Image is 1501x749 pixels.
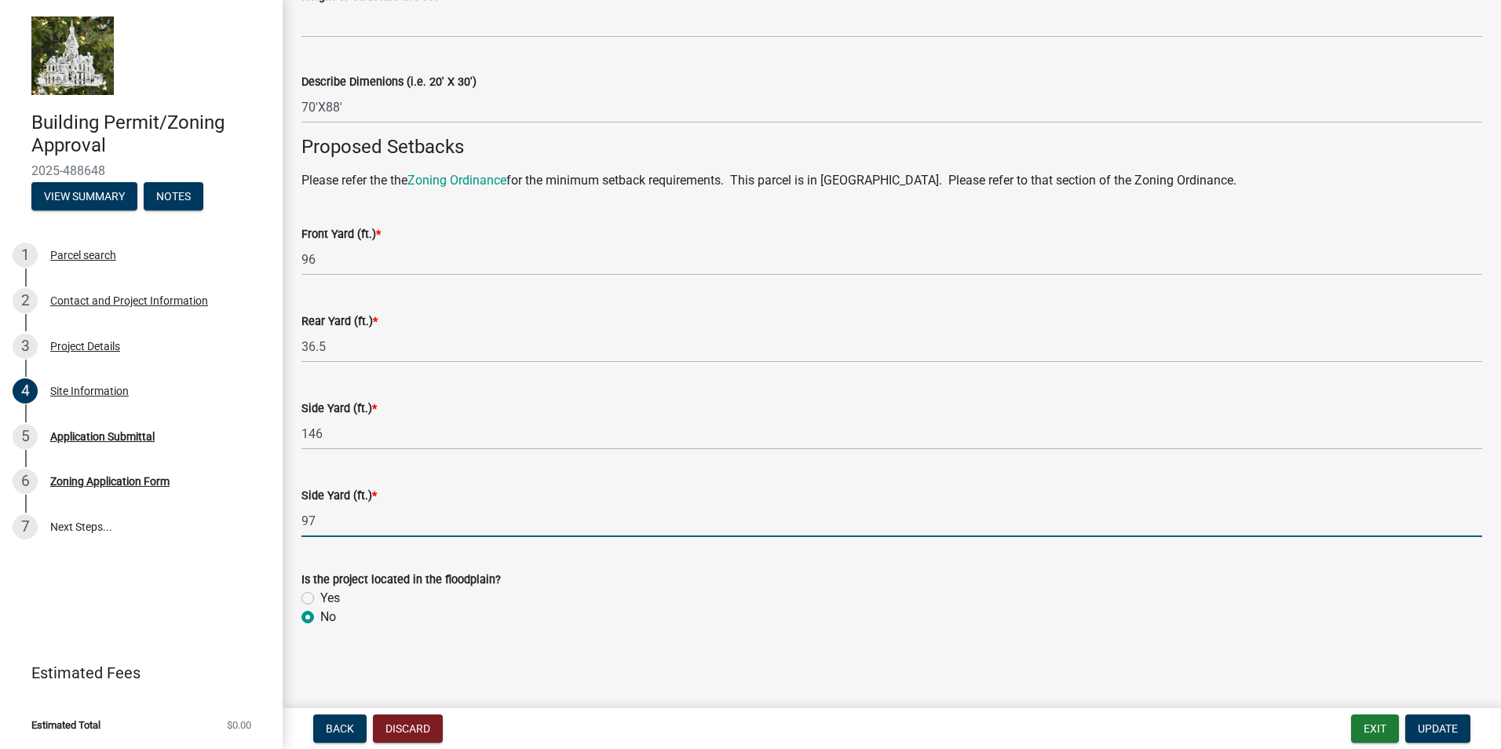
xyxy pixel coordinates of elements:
[301,491,377,502] label: Side Yard (ft.)
[13,288,38,313] div: 2
[13,657,257,689] a: Estimated Fees
[50,385,129,396] div: Site Information
[50,341,120,352] div: Project Details
[50,295,208,306] div: Contact and Project Information
[31,182,137,210] button: View Summary
[1351,714,1399,743] button: Exit
[301,77,477,88] label: Describe Dimenions (i.e. 20' X 30')
[301,171,1482,190] p: Please refer the the for the minimum setback requirements. This parcel is in [GEOGRAPHIC_DATA] . ...
[407,173,506,188] a: Zoning Ordinance
[326,722,354,735] span: Back
[301,575,501,586] label: Is the project located in the floodplain?
[31,111,270,157] h4: Building Permit/Zoning Approval
[13,243,38,268] div: 1
[50,476,170,487] div: Zoning Application Form
[144,191,203,203] wm-modal-confirm: Notes
[313,714,367,743] button: Back
[13,469,38,494] div: 6
[31,720,100,730] span: Estimated Total
[31,191,137,203] wm-modal-confirm: Summary
[144,182,203,210] button: Notes
[13,424,38,449] div: 5
[227,720,251,730] span: $0.00
[320,589,340,608] label: Yes
[301,136,1482,159] h4: Proposed Setbacks
[301,404,377,415] label: Side Yard (ft.)
[31,16,114,95] img: Marshall County, Iowa
[301,316,378,327] label: Rear Yard (ft.)
[13,334,38,359] div: 3
[373,714,443,743] button: Discard
[13,514,38,539] div: 7
[13,378,38,404] div: 4
[1418,722,1458,735] span: Update
[31,163,251,178] span: 2025-488648
[50,431,155,442] div: Application Submittal
[50,250,116,261] div: Parcel search
[301,229,381,240] label: Front Yard (ft.)
[320,608,336,627] label: No
[1405,714,1470,743] button: Update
